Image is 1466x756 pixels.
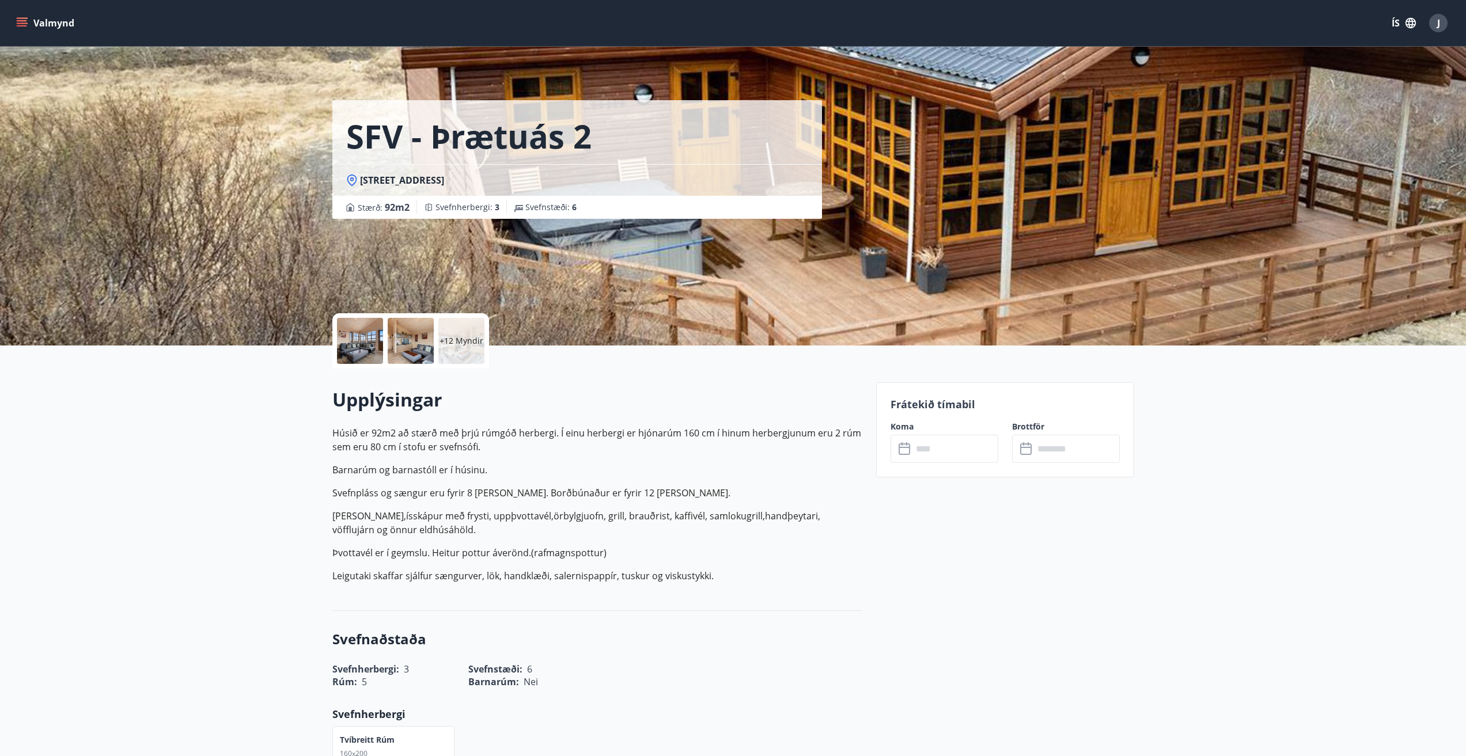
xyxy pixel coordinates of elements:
p: Húsið er 92m2 að stærð með þrjú rúmgóð herbergi. Í einu herbergi er hjónarúm 160 cm í hinum herbe... [332,426,862,454]
p: +12 Myndir [440,335,483,347]
span: Stærð : [358,200,410,214]
span: Svefnstæði : [525,202,577,213]
span: 5 [362,675,367,688]
p: [PERSON_NAME],ísskápur með frysti, uppþvottavél,örbylgjuofn, grill, brauðrist, kaffivél, samlokug... [332,509,862,537]
span: 92 m2 [385,201,410,214]
button: ÍS [1385,13,1422,33]
button: J [1425,9,1452,37]
p: Svefnpláss og sængur eru fyrir 8 [PERSON_NAME]. Borðbúnaður er fyrir 12 [PERSON_NAME]. [332,486,862,500]
span: [STREET_ADDRESS] [360,174,444,187]
span: 3 [495,202,499,212]
span: Barnarúm : [468,675,519,688]
h2: Upplýsingar [332,387,862,412]
span: Nei [524,675,538,688]
button: menu [14,13,79,33]
p: Tvíbreitt rúm [340,734,395,746]
span: 6 [572,202,577,212]
p: Þvottavél er í geymslu. Heitur pottur áverönd.(rafmagnspottur) [332,546,862,560]
label: Koma [891,421,998,432]
label: Brottför [1012,421,1120,432]
p: Leigutaki skaffar sjálfur sængurver, lök, handklæði, salernispappír, tuskur og viskustykki. [332,569,862,583]
p: Frátekið tímabil [891,397,1120,412]
h1: SFV - Þrætuás 2 [346,114,592,158]
p: Svefnherbergi [332,706,862,721]
h3: Svefnaðstaða [332,629,862,649]
span: Svefnherbergi : [435,202,499,213]
span: J [1437,17,1440,29]
p: Barnarúm og barnastóll er í húsinu. [332,463,862,477]
span: Rúm : [332,675,357,688]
